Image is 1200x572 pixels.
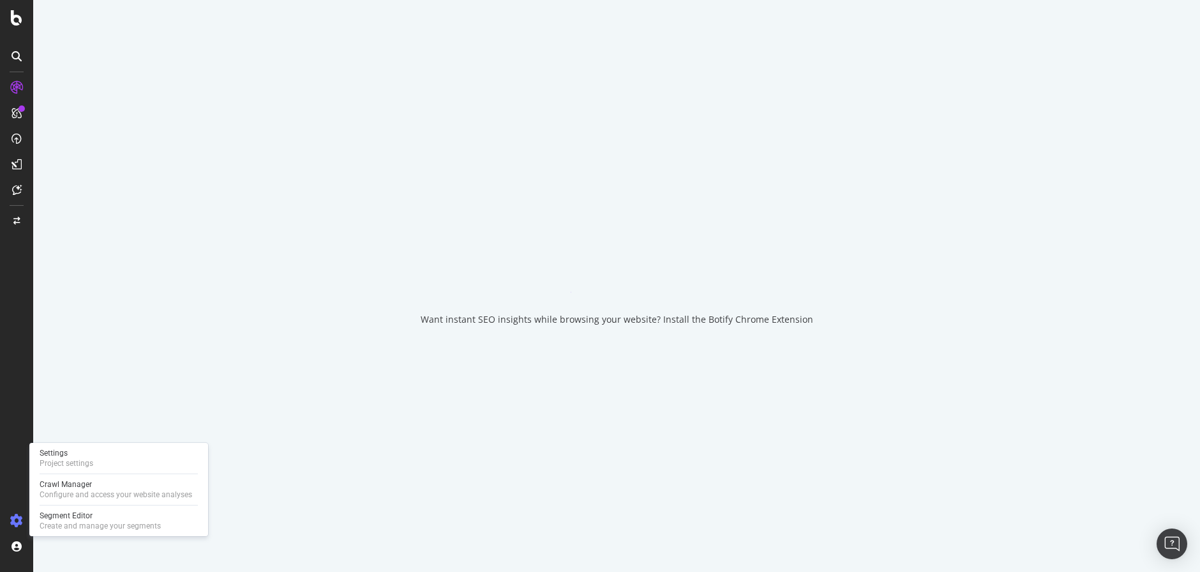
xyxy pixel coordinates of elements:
[40,458,93,468] div: Project settings
[40,521,161,531] div: Create and manage your segments
[571,247,663,293] div: animation
[40,479,192,490] div: Crawl Manager
[34,478,203,501] a: Crawl ManagerConfigure and access your website analyses
[40,448,93,458] div: Settings
[34,509,203,532] a: Segment EditorCreate and manage your segments
[34,447,203,470] a: SettingsProject settings
[40,490,192,500] div: Configure and access your website analyses
[421,313,813,326] div: Want instant SEO insights while browsing your website? Install the Botify Chrome Extension
[40,511,161,521] div: Segment Editor
[1157,529,1187,559] div: Open Intercom Messenger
